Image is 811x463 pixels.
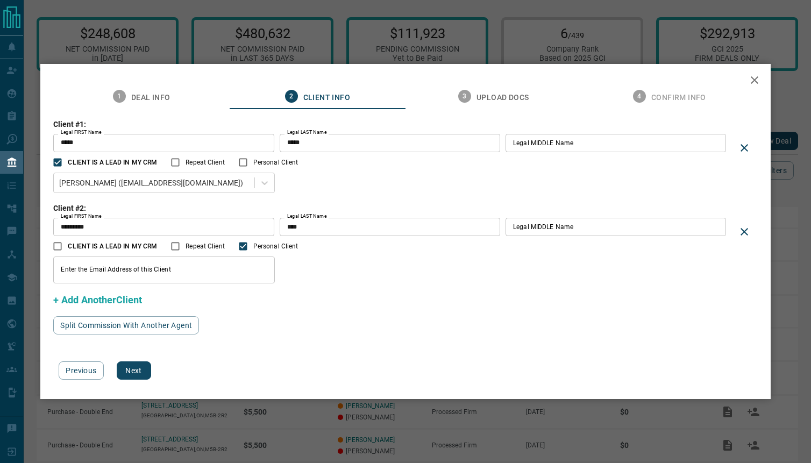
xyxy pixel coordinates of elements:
[59,361,103,380] button: Previous
[53,120,731,129] h3: Client #1:
[289,92,293,100] text: 2
[287,213,326,220] label: Legal LAST Name
[61,213,102,220] label: Legal FIRST Name
[287,129,326,136] label: Legal LAST Name
[68,158,157,167] span: CLIENT IS A LEAD IN MY CRM
[53,204,731,212] h3: Client #2:
[68,241,157,251] span: CLIENT IS A LEAD IN MY CRM
[731,135,757,161] div: Delete
[131,93,170,103] span: Deal Info
[117,92,121,100] text: 1
[253,241,298,251] span: Personal Client
[731,219,757,245] div: Delete
[476,93,529,103] span: Upload Docs
[186,241,224,251] span: Repeat Client
[53,316,199,334] button: Split Commission With Another Agent
[253,158,298,167] span: Personal Client
[61,129,102,136] label: Legal FIRST Name
[186,158,224,167] span: Repeat Client
[463,92,466,100] text: 3
[117,361,151,380] button: Next
[53,294,142,305] span: + Add AnotherClient
[303,93,350,103] span: Client Info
